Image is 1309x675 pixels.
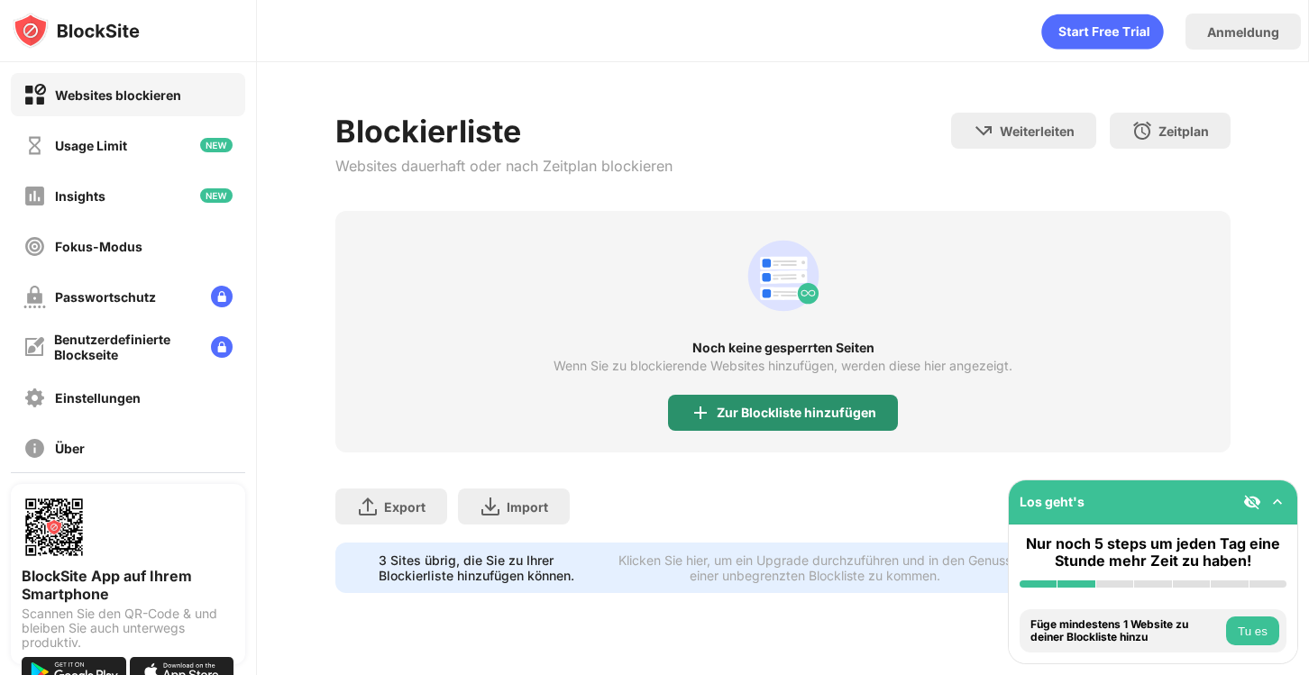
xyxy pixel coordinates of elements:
div: Usage Limit [55,138,127,153]
div: BlockSite App auf Ihrem Smartphone [22,567,234,603]
div: Einstellungen [55,390,141,406]
div: Websites blockieren [55,87,181,103]
div: Weiterleiten [1000,123,1075,139]
div: Insights [55,188,105,204]
div: Anmeldung [1207,24,1279,40]
img: focus-off.svg [23,235,46,258]
img: settings-off.svg [23,387,46,409]
div: Füge mindestens 1 Website zu deiner Blockliste hinzu [1030,618,1222,644]
div: animation [740,233,827,319]
div: Passwortschutz [55,289,156,305]
div: Fokus-Modus [55,239,142,254]
div: Wenn Sie zu blockierende Websites hinzufügen, werden diese hier angezeigt. [554,359,1012,373]
div: Scannen Sie den QR-Code & und bleiben Sie auch unterwegs produktiv. [22,607,234,650]
div: Zur Blockliste hinzufügen [717,406,876,420]
div: Zeitplan [1158,123,1209,139]
div: animation [1041,14,1164,50]
img: logo-blocksite.svg [13,13,140,49]
img: new-icon.svg [200,138,233,152]
img: omni-setup-toggle.svg [1268,493,1286,511]
div: 3 Sites übrig, die Sie zu Ihrer Blockierliste hinzufügen können. [379,552,607,583]
div: Über [55,441,85,456]
img: insights-off.svg [23,185,46,207]
img: block-on.svg [23,84,46,106]
div: Klicken Sie hier, um ein Upgrade durchzuführen und in den Genuss einer unbegrenzten Blockliste zu... [618,552,1012,583]
img: lock-menu.svg [211,336,233,358]
img: eye-not-visible.svg [1243,493,1261,511]
img: customize-block-page-off.svg [23,336,45,358]
img: new-icon.svg [200,188,233,203]
img: time-usage-off.svg [23,134,46,157]
div: Websites dauerhaft oder nach Zeitplan blockieren [335,157,673,175]
img: lock-menu.svg [211,286,233,307]
div: Benutzerdefinierte Blockseite [54,332,197,362]
div: Nur noch 5 steps um jeden Tag eine Stunde mehr Zeit zu haben! [1020,535,1286,570]
img: password-protection-off.svg [23,286,46,308]
img: about-off.svg [23,437,46,460]
img: options-page-qr-code.png [22,495,87,560]
div: Import [507,499,548,515]
button: Tu es [1226,616,1279,645]
div: Export [384,499,426,515]
div: Los geht's [1020,494,1085,509]
div: Noch keine gesperrten Seiten [335,341,1231,355]
div: Blockierliste [335,113,673,150]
